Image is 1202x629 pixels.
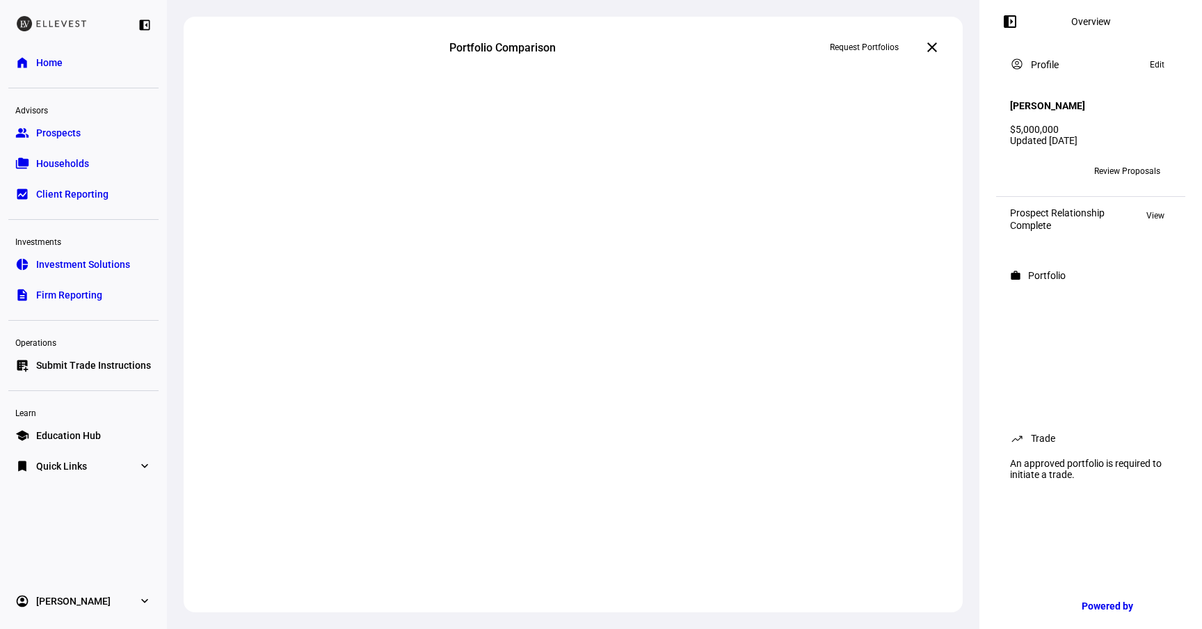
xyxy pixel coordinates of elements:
eth-mat-symbol: home [15,56,29,70]
span: Client Reporting [36,187,109,201]
button: Edit [1143,56,1171,73]
div: Investments [8,231,159,250]
eth-panel-overview-card-header: Trade [1010,430,1171,447]
eth-panel-overview-card-header: Profile [1010,56,1171,73]
div: Prospect Relationship [1010,207,1105,218]
span: Submit Trade Instructions [36,358,151,372]
div: Profile [1031,59,1059,70]
span: Education Hub [36,429,101,443]
a: Powered by [1075,593,1181,619]
a: folder_copyHouseholds [8,150,159,177]
a: descriptionFirm Reporting [8,281,159,309]
eth-mat-symbol: description [15,288,29,302]
mat-icon: left_panel_open [1002,13,1018,30]
a: pie_chartInvestment Solutions [8,250,159,278]
eth-mat-symbol: expand_more [138,459,152,473]
span: Quick Links [36,459,87,473]
span: View [1146,207,1164,224]
eth-mat-symbol: pie_chart [15,257,29,271]
span: Firm Reporting [36,288,102,302]
eth-panel-overview-card-header: Portfolio [1010,267,1171,284]
mat-icon: work [1010,270,1021,281]
a: bid_landscapeClient Reporting [8,180,159,208]
span: DN [1036,166,1048,176]
eth-mat-symbol: list_alt_add [15,358,29,372]
div: Trade [1031,433,1055,444]
div: Advisors [8,99,159,119]
h4: [PERSON_NAME] [1010,100,1085,111]
div: Portfolio [1028,270,1066,281]
span: Households [36,157,89,170]
div: Operations [8,332,159,351]
mat-icon: close [924,39,940,56]
mat-icon: trending_up [1010,431,1024,445]
button: Request Portfolios [819,36,910,58]
eth-mat-symbol: expand_more [138,594,152,608]
div: Portfolio Comparison [449,41,698,54]
mat-icon: account_circle [1010,57,1024,71]
span: Home [36,56,63,70]
eth-mat-symbol: bid_landscape [15,187,29,201]
div: Overview [1071,16,1111,27]
span: Investment Solutions [36,257,130,271]
div: $5,000,000 [1010,124,1171,135]
eth-mat-symbol: group [15,126,29,140]
eth-mat-symbol: left_panel_close [138,18,152,32]
eth-mat-symbol: account_circle [15,594,29,608]
div: An approved portfolio is required to initiate a trade. [1002,452,1180,486]
button: View [1139,207,1171,224]
span: [PERSON_NAME] [36,594,111,608]
eth-mat-symbol: school [15,429,29,443]
div: Learn [8,402,159,422]
div: Complete [1010,220,1105,231]
span: Review Proposals [1094,160,1160,182]
span: AB [1016,166,1027,176]
a: groupProspects [8,119,159,147]
div: Updated [DATE] [1010,135,1171,146]
a: homeHome [8,49,159,77]
span: Request Portfolios [830,36,899,58]
eth-mat-symbol: folder_copy [15,157,29,170]
span: Edit [1150,56,1164,73]
button: Review Proposals [1083,160,1171,182]
span: Prospects [36,126,81,140]
eth-mat-symbol: bookmark [15,459,29,473]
